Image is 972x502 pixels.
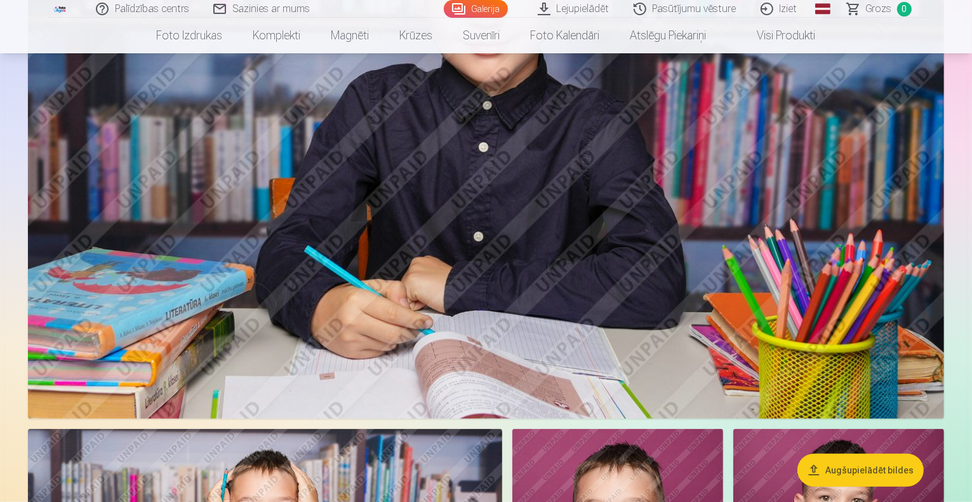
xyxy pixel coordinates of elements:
[897,2,912,17] span: 0
[866,1,892,17] span: Grozs
[238,18,316,53] a: Komplekti
[385,18,448,53] a: Krūzes
[516,18,615,53] a: Foto kalendāri
[722,18,831,53] a: Visi produkti
[142,18,238,53] a: Foto izdrukas
[615,18,722,53] a: Atslēgu piekariņi
[797,454,924,487] button: Augšupielādēt bildes
[53,5,67,13] img: /fa1
[448,18,516,53] a: Suvenīri
[316,18,385,53] a: Magnēti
